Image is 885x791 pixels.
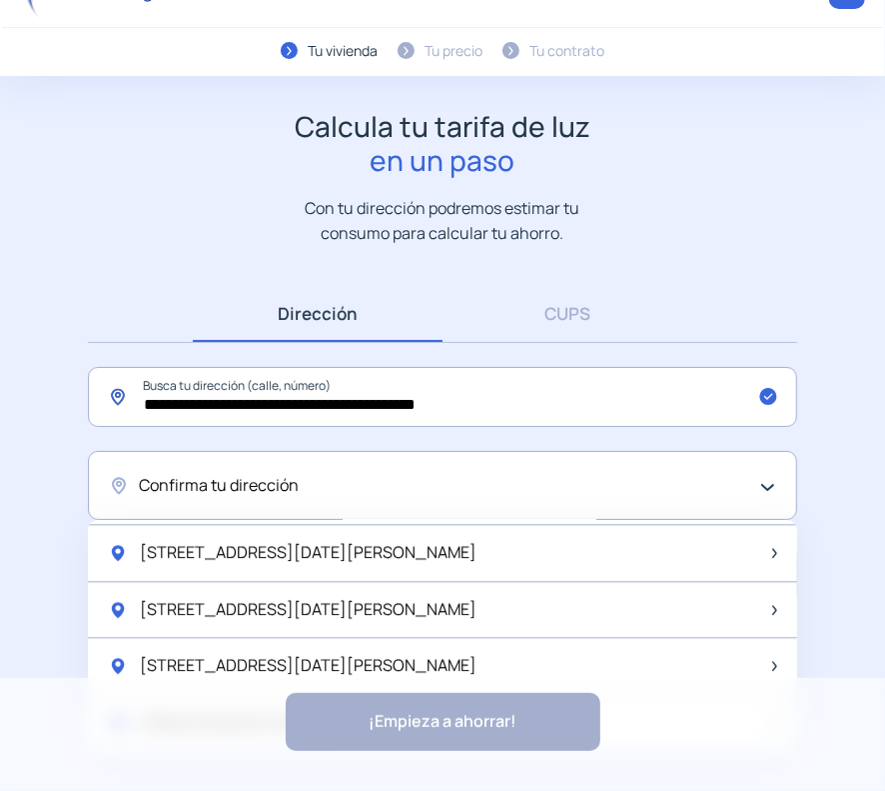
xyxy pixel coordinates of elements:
[295,110,590,177] h1: Calcula tu tarifa de luz
[425,40,482,62] div: Tu precio
[286,196,600,245] p: Con tu dirección podremos estimar tu consumo para calcular tu ahorro.
[108,543,128,563] img: location-pin-green.svg
[772,605,777,615] img: arrow-next-item.svg
[139,473,299,499] span: Confirma tu dirección
[308,40,378,62] div: Tu vivienda
[772,548,777,558] img: arrow-next-item.svg
[140,653,476,679] span: [STREET_ADDRESS][DATE][PERSON_NAME]
[193,285,442,342] a: Dirección
[442,285,692,342] a: CUPS
[772,661,777,671] img: arrow-next-item.svg
[108,656,128,676] img: location-pin-green.svg
[140,540,476,566] span: [STREET_ADDRESS][DATE][PERSON_NAME]
[108,600,128,620] img: location-pin-green.svg
[140,597,476,623] span: [STREET_ADDRESS][DATE][PERSON_NAME]
[529,40,604,62] div: Tu contrato
[295,144,590,178] span: en un paso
